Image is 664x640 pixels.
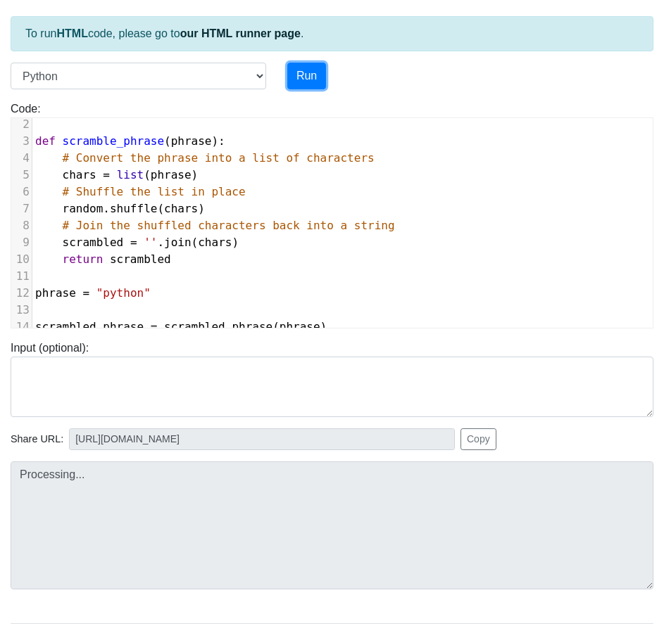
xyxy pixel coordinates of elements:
span: . ( ) [35,236,239,249]
span: scrambled_phrase [164,320,273,333]
span: scrambled_phrase [35,320,144,333]
div: 10 [11,251,32,268]
button: Run [287,63,326,89]
button: Copy [461,428,496,450]
span: phrase [280,320,320,333]
span: # Convert the phrase into a list of characters [63,151,375,165]
span: = [82,286,89,300]
span: phrase [35,286,76,300]
div: 9 [11,234,32,251]
div: 2 [11,116,32,133]
span: scramble_phrase [63,134,165,148]
span: ( ): [35,134,225,148]
span: '' [144,236,157,249]
div: 8 [11,217,32,234]
div: 6 [11,184,32,200]
span: ( ) [35,168,198,181]
span: scrambled [110,252,171,266]
span: return [63,252,104,266]
a: our HTML runner page [180,27,301,39]
strong: HTML [56,27,87,39]
div: 5 [11,167,32,184]
div: 7 [11,200,32,217]
span: # Shuffle the list in place [63,185,246,198]
span: Share URL: [11,432,63,447]
span: . ( ) [35,202,205,215]
div: 3 [11,133,32,150]
span: chars [63,168,96,181]
span: join [164,236,192,249]
span: def [35,134,56,148]
span: scrambled [63,236,124,249]
span: chars [198,236,232,249]
span: ( ) [35,320,327,333]
div: To run code, please go to . [11,16,653,51]
span: = [103,168,110,181]
span: chars [164,202,198,215]
span: "python" [96,286,151,300]
span: random [63,202,104,215]
span: = [130,236,137,249]
input: No share available yet [69,428,455,450]
div: 14 [11,319,32,335]
span: # Join the shuffled characters back into a string [63,219,395,232]
span: list [117,168,144,181]
span: phrase [171,134,212,148]
span: = [151,320,158,333]
div: 13 [11,302,32,319]
div: 11 [11,268,32,285]
div: 4 [11,150,32,167]
span: shuffle [110,202,157,215]
div: 12 [11,285,32,302]
span: phrase [151,168,192,181]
